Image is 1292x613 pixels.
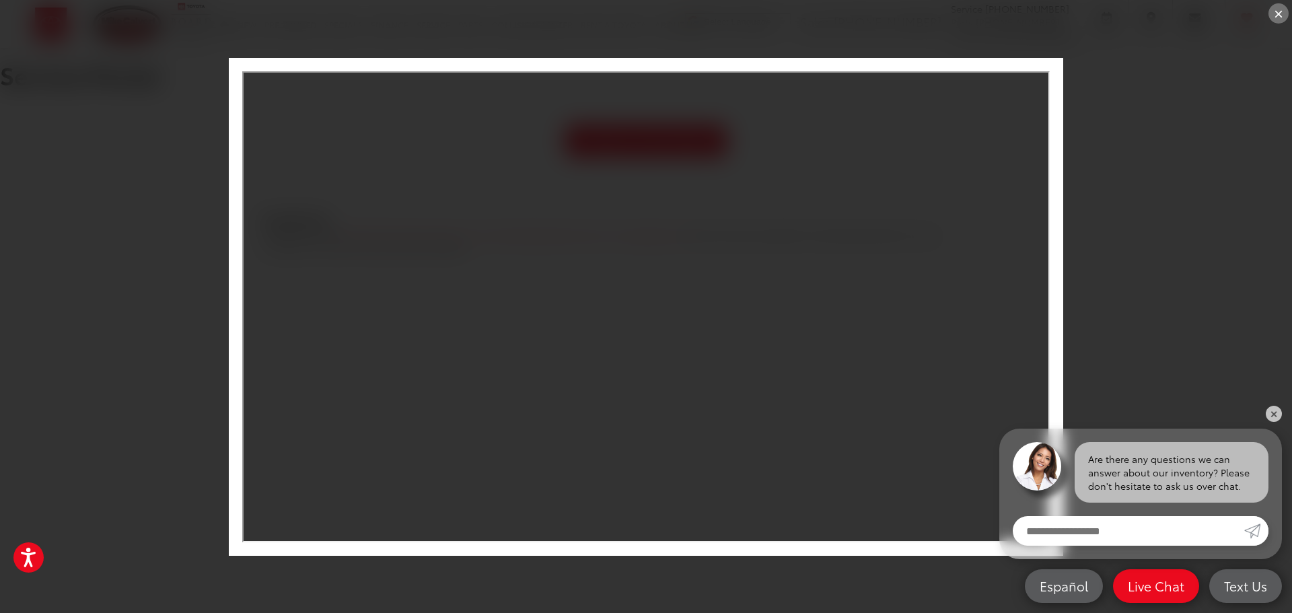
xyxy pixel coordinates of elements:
a: Submit [1244,516,1268,546]
span: Live Chat [1121,577,1191,594]
input: Enter your message [1013,516,1244,546]
span: Español [1033,577,1095,594]
div: Are there any questions we can answer about our inventory? Please don't hesitate to ask us over c... [1075,442,1268,503]
div: × [1268,3,1289,24]
a: Text Us [1209,569,1282,603]
a: Live Chat [1113,569,1199,603]
img: Agent profile photo [1013,442,1061,491]
a: Español [1025,569,1103,603]
span: Text Us [1217,577,1274,594]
